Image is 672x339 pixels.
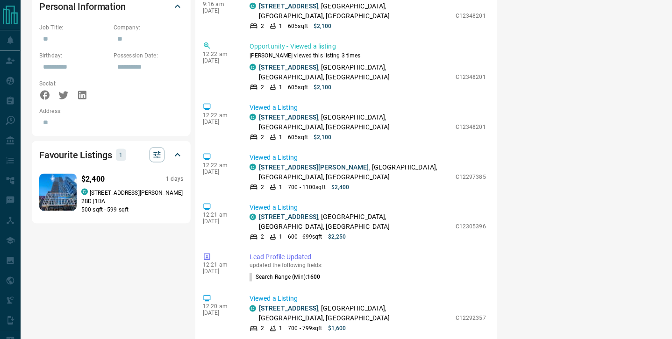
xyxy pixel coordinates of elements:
[328,325,346,333] p: $1,600
[279,133,282,141] p: 1
[307,274,320,281] span: 1600
[250,164,256,170] div: condos.ca
[166,175,183,183] p: 1 days
[250,214,256,220] div: condos.ca
[259,63,451,82] p: , [GEOGRAPHIC_DATA], [GEOGRAPHIC_DATA], [GEOGRAPHIC_DATA]
[203,262,236,268] p: 12:21 am
[456,73,486,81] p: C12348201
[456,223,486,231] p: C12305396
[456,123,486,131] p: C12348201
[250,305,256,312] div: condos.ca
[259,1,451,21] p: , [GEOGRAPHIC_DATA], [GEOGRAPHIC_DATA], [GEOGRAPHIC_DATA]
[203,169,236,175] p: [DATE]
[81,197,183,205] p: 2 BD | 1 BA
[250,262,486,269] p: updated the following fields:
[250,51,486,60] p: [PERSON_NAME] viewed this listing 3 times
[259,113,451,132] p: , [GEOGRAPHIC_DATA], [GEOGRAPHIC_DATA], [GEOGRAPHIC_DATA]
[314,22,332,30] p: $2,100
[279,183,282,191] p: 1
[250,273,321,282] p: Search Range (Min) :
[261,133,264,141] p: 2
[203,112,236,119] p: 12:22 am
[279,83,282,92] p: 1
[39,144,183,166] div: Favourite Listings1
[259,213,318,221] a: [STREET_ADDRESS]
[203,162,236,169] p: 12:22 am
[250,114,256,120] div: condos.ca
[250,3,256,9] div: condos.ca
[279,233,282,241] p: 1
[203,310,236,317] p: [DATE]
[203,304,236,310] p: 12:20 am
[250,64,256,71] div: condos.ca
[114,51,183,60] p: Possession Date:
[261,183,264,191] p: 2
[314,133,332,141] p: $2,100
[259,304,451,324] p: , [GEOGRAPHIC_DATA], [GEOGRAPHIC_DATA], [GEOGRAPHIC_DATA]
[314,83,332,92] p: $2,100
[203,57,236,64] p: [DATE]
[456,314,486,323] p: C12292357
[259,2,318,10] a: [STREET_ADDRESS]
[250,153,486,162] p: Viewed a Listing
[259,163,369,171] a: [STREET_ADDRESS][PERSON_NAME]
[250,294,486,304] p: Viewed a Listing
[119,150,123,160] p: 1
[288,22,308,30] p: 605 sqft
[288,133,308,141] p: 605 sqft
[288,325,322,333] p: 700 - 799 sqft
[39,172,183,214] a: Favourited listing$2,4001 dayscondos.ca[STREET_ADDRESS][PERSON_NAME]2BD |1BA500 sqft - 599 sqft
[114,23,183,32] p: Company:
[279,325,282,333] p: 1
[250,203,486,212] p: Viewed a Listing
[261,83,264,92] p: 2
[261,325,264,333] p: 2
[288,183,326,191] p: 700 - 1100 sqft
[328,233,346,241] p: $2,250
[288,233,322,241] p: 600 - 699 sqft
[331,183,350,191] p: $2,400
[456,173,486,181] p: C12297385
[288,83,308,92] p: 605 sqft
[259,113,318,121] a: [STREET_ADDRESS]
[203,119,236,125] p: [DATE]
[90,189,183,197] p: [STREET_ADDRESS][PERSON_NAME]
[81,189,88,195] div: condos.ca
[259,212,451,232] p: , [GEOGRAPHIC_DATA], [GEOGRAPHIC_DATA], [GEOGRAPHIC_DATA]
[250,253,486,262] p: Lead Profile Updated
[259,162,451,182] p: , [GEOGRAPHIC_DATA], [GEOGRAPHIC_DATA], [GEOGRAPHIC_DATA]
[261,233,264,241] p: 2
[203,219,236,225] p: [DATE]
[203,7,236,14] p: [DATE]
[250,103,486,113] p: Viewed a Listing
[456,12,486,20] p: C12348201
[81,205,183,214] p: 500 sqft - 599 sqft
[261,22,264,30] p: 2
[39,51,109,60] p: Birthday:
[39,148,112,162] h2: Favourite Listings
[81,174,105,185] p: $2,400
[259,305,318,312] a: [STREET_ADDRESS]
[29,174,86,211] img: Favourited listing
[250,42,486,51] p: Opportunity - Viewed a listing
[203,51,236,57] p: 12:22 am
[39,79,109,88] p: Social:
[39,107,183,115] p: Address:
[203,268,236,275] p: [DATE]
[39,23,109,32] p: Job Title:
[279,22,282,30] p: 1
[203,1,236,7] p: 9:16 am
[259,64,318,71] a: [STREET_ADDRESS]
[203,212,236,219] p: 12:21 am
